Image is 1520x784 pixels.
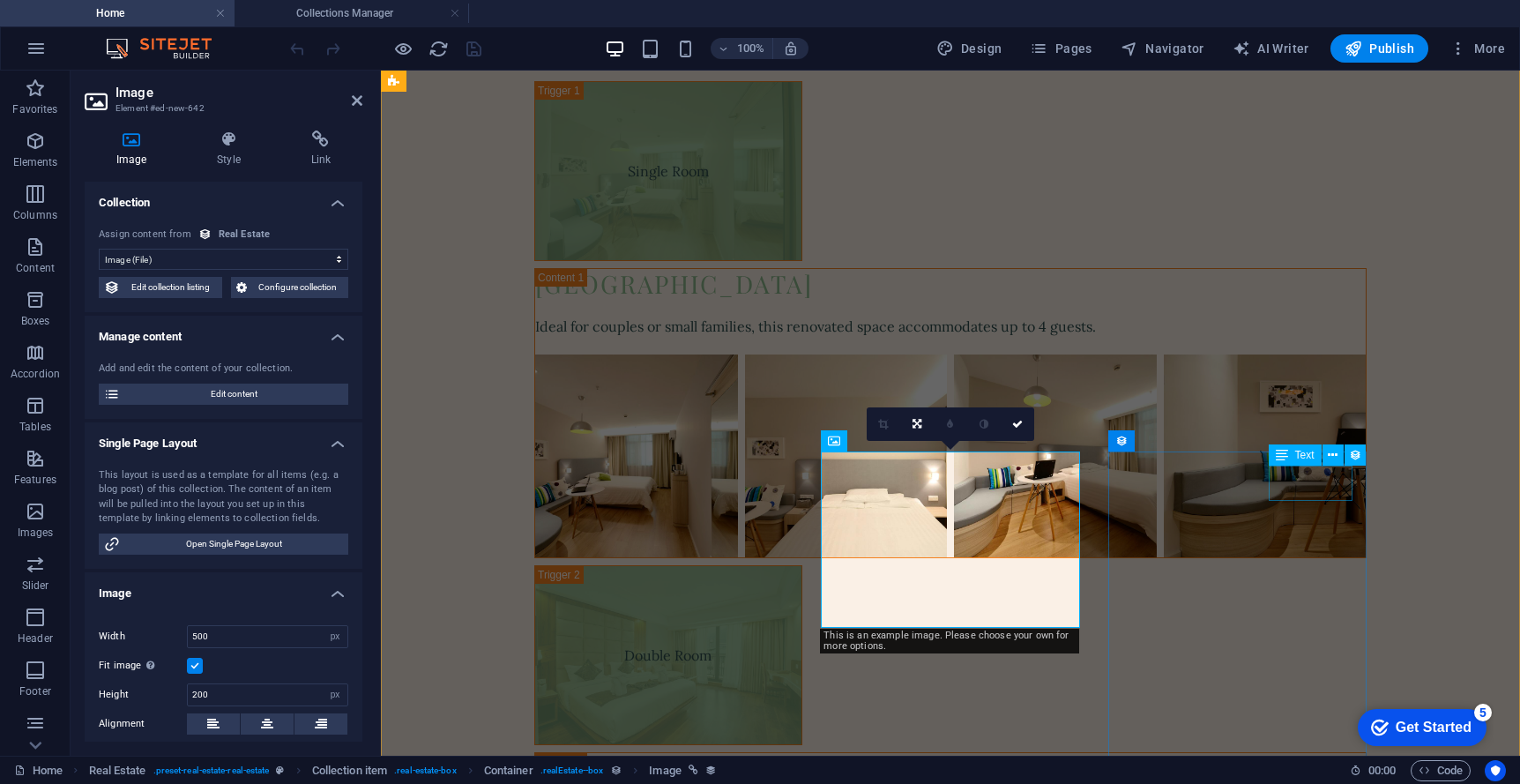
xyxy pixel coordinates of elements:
[99,228,191,243] div: Assign content from
[737,38,765,59] h6: 100%
[929,34,1010,63] div: Design (Ctrl+Alt+Y)
[89,760,717,781] nav: breadcrumb
[85,572,362,604] h4: Image
[219,228,271,243] div: Real Estate
[783,41,799,56] i: On resize automatically adjust zoom level to fit chosen device.
[610,765,622,776] i: This element can be bound to a collection field
[276,765,284,775] i: This element is a customizable preset
[12,102,57,116] p: Favorites
[867,407,900,441] a: Crop mode
[1226,34,1316,63] button: AI Writer
[101,38,234,59] img: Editor Logo
[934,407,967,441] a: Blur
[13,155,58,169] p: Elements
[99,468,348,526] div: This layout is used as a template for all items (e.g. a blog post) of this collection. The conten...
[85,131,185,168] h4: Image
[19,684,51,698] p: Footer
[99,384,348,405] button: Edit content
[1411,760,1471,781] button: Code
[1485,760,1506,781] button: Usercentrics
[21,314,50,328] p: Boxes
[252,277,344,298] span: Configure collection
[1233,40,1309,57] span: AI Writer
[1330,34,1428,63] button: Publish
[900,407,934,441] a: Change orientation
[115,85,362,101] h2: Image
[185,131,279,168] h4: Style
[99,713,187,735] label: Alignment
[85,182,362,213] h4: Collection
[312,760,387,781] span: Click to select. Double-click to edit
[1419,760,1463,781] span: Code
[1023,34,1099,63] button: Pages
[99,690,187,699] label: Height
[18,526,54,540] p: Images
[125,534,343,555] span: Open Single Page Layout
[1345,40,1414,57] span: Publish
[99,362,348,377] div: Add and edit the content of your collection.
[428,38,449,59] button: reload
[153,760,270,781] span: . preset-real-estate-real-estate
[99,277,222,298] button: Edit collection listing
[14,473,56,487] p: Features
[13,208,57,222] p: Columns
[929,34,1010,63] button: Design
[1350,760,1397,781] h6: Session time
[1295,450,1315,460] span: Text
[689,765,698,775] i: This element is linked
[85,316,362,347] h4: Manage content
[1030,40,1092,57] span: Pages
[967,407,1001,441] a: Greyscale
[936,40,1002,57] span: Design
[1001,407,1034,441] a: Confirm ( ⌘ ⏎ )
[1442,34,1512,63] button: More
[14,9,143,46] div: Get Started 5 items remaining, 0% complete
[1114,34,1211,63] button: Navigator
[1368,760,1396,781] span: 00 00
[711,38,773,59] button: 100%
[130,4,148,21] div: 5
[649,760,681,781] span: Click to select. Double-click to edit
[394,760,457,781] span: . real-estate-box
[18,631,53,646] p: Header
[99,655,187,676] label: Fit image
[1449,40,1505,57] span: More
[22,579,49,593] p: Slider
[279,131,362,168] h4: Link
[52,19,128,35] div: Get Started
[484,760,533,781] span: Click to select. Double-click to edit
[125,384,343,405] span: Edit content
[99,631,187,641] label: Width
[85,422,362,454] h4: Single Page Layout
[1121,40,1204,57] span: Navigator
[235,4,469,23] h4: Collections Manager
[89,760,146,781] span: Click to select. Double-click to edit
[705,765,717,776] i: This element is bound to a collection
[11,367,60,381] p: Accordion
[99,534,348,555] button: Open Single Page Layout
[428,39,449,59] i: Reload page
[19,420,51,434] p: Tables
[231,277,349,298] button: Configure collection
[115,101,327,116] h3: Element #ed-new-642
[125,277,217,298] span: Edit collection listing
[16,261,55,275] p: Content
[540,760,604,781] span: . realEstate--box
[392,38,414,59] button: Click here to leave preview mode and continue editing
[1381,764,1383,777] span: :
[14,760,63,781] a: Click to cancel selection. Double-click to open Pages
